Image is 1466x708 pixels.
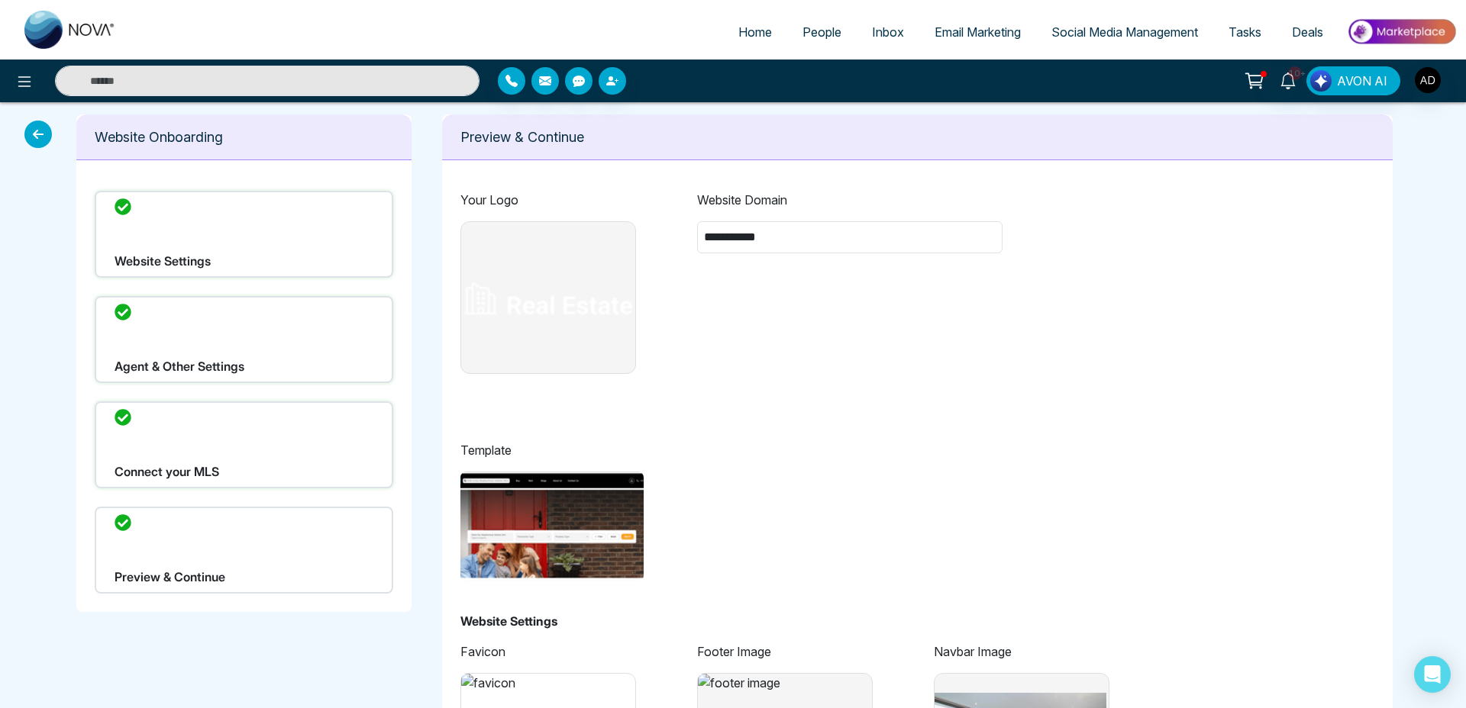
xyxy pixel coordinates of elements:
p: Navbar Image [934,642,1109,661]
p: Website Domain [697,191,1003,209]
p: Website Onboarding [95,127,393,147]
p: Favicon [460,642,636,661]
img: Lead Flow [1310,70,1332,92]
span: AVON AI [1337,72,1387,90]
button: AVON AI [1306,66,1400,95]
span: People [802,24,841,40]
a: Social Media Management [1036,18,1213,47]
a: 10+ [1270,66,1306,93]
a: Deals [1277,18,1338,47]
div: Agent & Other Settings [95,296,393,383]
div: Website Settings [95,191,393,278]
a: Email Marketing [919,18,1036,47]
span: 10+ [1288,66,1302,80]
span: Email Marketing [935,24,1021,40]
div: Connect your MLS [95,401,393,488]
div: Open Intercom Messenger [1414,656,1451,693]
a: Home [723,18,787,47]
p: Template [460,441,1374,459]
p: Preview & Continue [460,127,1374,147]
p: Website Settings [460,612,1374,630]
span: Inbox [872,24,904,40]
img: banner image [461,222,633,375]
a: People [787,18,857,47]
img: final template [460,471,644,581]
img: Nova CRM Logo [24,11,116,49]
p: Footer Image [697,642,873,661]
p: Your Logo [460,191,636,209]
img: Market-place.gif [1346,14,1457,49]
a: Inbox [857,18,919,47]
span: Tasks [1229,24,1261,40]
span: Home [738,24,772,40]
div: Preview & Continue [95,507,393,594]
span: Deals [1292,24,1323,40]
img: User Avatar [1415,67,1441,93]
span: Social Media Management [1051,24,1198,40]
a: Tasks [1213,18,1277,47]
